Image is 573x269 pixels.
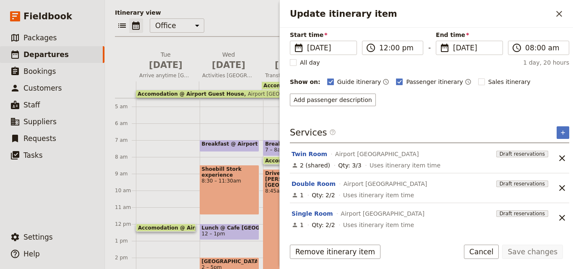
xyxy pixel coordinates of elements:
[202,231,225,237] span: 12 – 1pm
[335,150,419,158] span: Airport [GEOGRAPHIC_DATA]
[292,161,330,170] div: 2 (shared)
[290,126,336,139] h3: Services
[290,31,357,39] span: Start time
[292,221,304,229] div: 1
[406,78,463,86] span: Passenger itinerary
[290,245,380,259] button: Remove itinerary item
[290,78,320,86] div: Show on:
[138,225,248,230] span: Accomodation @ Airport Guest House
[343,191,414,199] span: Uses itinerary item time
[115,103,136,110] div: 5 am
[115,221,136,227] div: 12 pm
[202,166,258,178] span: Shoebill Stork experience
[23,67,56,76] span: Bookings
[202,59,255,71] span: [DATE]
[199,50,262,81] button: Wed [DATE]Activities [GEOGRAPHIC_DATA]
[292,150,327,158] button: Edit this service option
[115,137,136,144] div: 7 am
[23,34,57,42] span: Packages
[23,233,53,241] span: Settings
[265,141,321,147] span: Breakfast @ Airport Guest House
[341,209,425,218] span: Airport [GEOGRAPHIC_DATA]
[265,147,285,153] span: 7 – 8am
[265,170,321,188] span: Drive southwest to [PERSON_NAME][GEOGRAPHIC_DATA]
[115,18,129,33] button: List view
[23,151,43,159] span: Tasks
[138,91,244,97] span: Accomodation @ Airport Guest House
[136,90,320,98] div: Accomodation @ Airport Guest HouseAirport [GEOGRAPHIC_DATA]
[292,191,304,199] div: 1
[115,204,136,211] div: 11 am
[115,120,136,127] div: 6 am
[552,7,566,21] button: Close drawer
[202,178,258,184] span: 8:30 – 11:30am
[244,91,320,97] span: Airport [GEOGRAPHIC_DATA]
[202,225,258,231] span: Lunch @ Cafe [GEOGRAPHIC_DATA]
[202,141,299,147] span: Breakfast @ Airport Guest House
[292,209,333,218] button: Edit this service option
[502,245,563,259] button: Save changes
[337,78,381,86] span: Guide itinerary
[23,10,72,23] span: Fieldbook
[555,151,569,165] button: Unlink service
[200,140,260,152] div: Breakfast @ Airport Guest House
[23,101,40,109] span: Staff
[465,77,471,87] button: Time shown on passenger itinerary
[329,129,336,136] span: ​
[453,43,497,53] span: [DATE]
[115,254,136,261] div: 2 pm
[464,245,499,259] button: Cancel
[200,224,260,240] div: Lunch @ Cafe [GEOGRAPHIC_DATA]12 – 1pm
[496,151,548,157] span: Draft reservations
[199,72,258,79] span: Activities [GEOGRAPHIC_DATA]
[290,8,552,20] h2: Update itinerary item
[202,50,255,71] h2: Wed
[366,43,376,53] span: ​
[555,211,569,225] button: Unlink service
[292,180,336,188] button: Edit this service option
[383,77,389,87] button: Time shown on guide itinerary
[23,250,40,258] span: Help
[129,18,143,33] button: Calendar view
[262,82,508,89] div: Accomodation @ [GEOGRAPHIC_DATA]Enganzi lodge
[312,191,335,199] div: Qty: 2/2
[512,43,522,53] span: ​
[265,188,321,194] span: 8:45am – 4pm
[136,72,195,79] span: Arrive anytime [GEOGRAPHIC_DATA] , [GEOGRAPHIC_DATA]
[139,59,192,71] span: [DATE]
[136,224,196,232] div: Accomodation @ Airport Guest House
[115,187,136,194] div: 10 am
[136,50,199,81] button: Tue [DATE]Arrive anytime [GEOGRAPHIC_DATA] , [GEOGRAPHIC_DATA]
[344,180,427,188] span: Airport [GEOGRAPHIC_DATA]
[312,221,335,229] div: Qty: 2/2
[263,140,323,156] div: Breakfast @ Airport Guest House7 – 8am
[496,210,548,217] span: Draft reservations
[200,165,260,215] div: Shoebill Stork experience8:30 – 11:30am
[139,50,192,71] h2: Tue
[115,8,563,17] p: Itinerary view
[555,181,569,195] button: Unlink service
[496,180,548,187] span: Draft reservations
[294,43,304,53] span: ​
[23,118,57,126] span: Suppliers
[428,42,431,55] span: -
[525,43,564,53] input: ​
[379,43,418,53] input: ​
[115,238,136,244] div: 1 pm
[523,58,569,67] span: 1 day, 20 hours
[329,129,336,139] span: ​
[202,259,258,264] span: [GEOGRAPHIC_DATA]
[307,43,352,53] span: [DATE]
[263,157,323,165] div: Accomodation @ Airport Guest House
[115,170,136,177] div: 9 am
[23,50,69,59] span: Departures
[440,43,450,53] span: ​
[436,31,503,39] span: End time
[343,221,414,229] span: Uses itinerary item time
[557,126,569,139] button: Add service inclusion
[488,78,531,86] span: Sales itinerary
[115,154,136,160] div: 8 am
